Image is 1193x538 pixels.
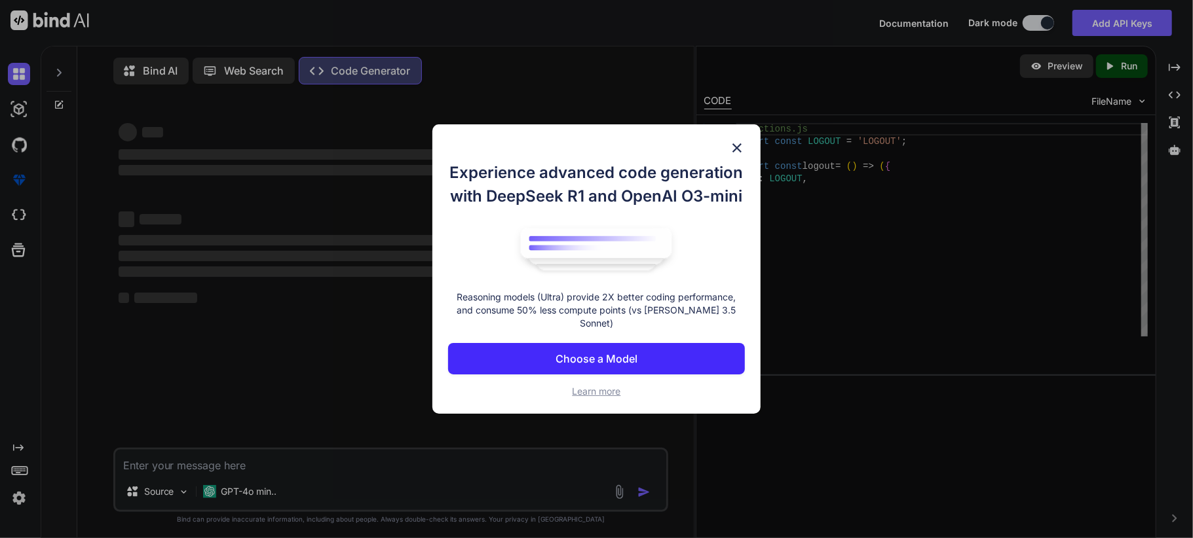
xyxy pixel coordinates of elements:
span: Learn more [572,386,620,397]
p: Reasoning models (Ultra) provide 2X better coding performance, and consume 50% less compute point... [448,291,745,330]
button: Choose a Model [448,343,745,374]
h1: Experience advanced code generation with DeepSeek R1 and OpenAI O3-mini [448,161,745,208]
img: close [729,140,745,156]
img: bind logo [511,221,681,278]
p: Choose a Model [556,351,637,367]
